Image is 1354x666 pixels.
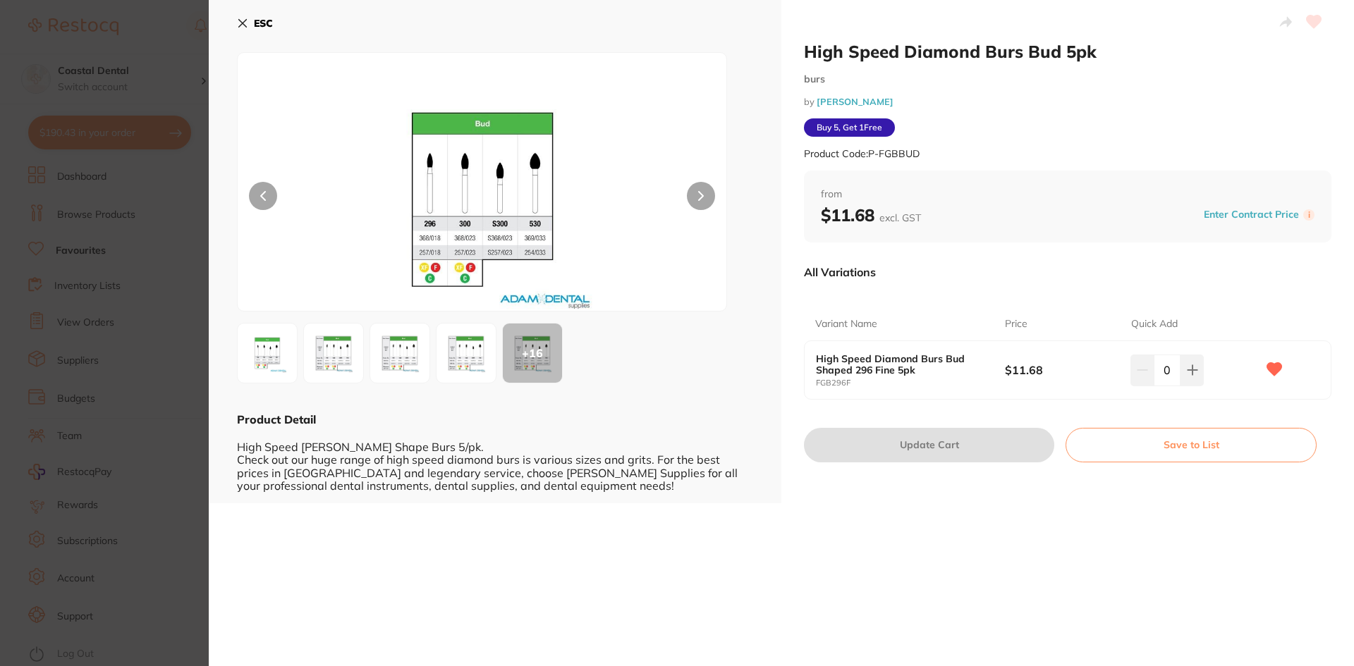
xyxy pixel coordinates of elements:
[336,88,629,311] img: QlVELmpwZw
[308,328,359,378] img: MDAuanBn
[441,328,492,378] img: NkMuanBn
[502,323,563,383] button: +16
[817,96,893,107] a: [PERSON_NAME]
[879,211,921,224] span: excl. GST
[1303,209,1315,221] label: i
[1005,362,1118,378] b: $11.68
[374,328,425,378] img: Ni5qcGc
[821,204,921,226] b: $11.68
[821,187,1315,202] span: from
[804,428,1054,462] button: Update Cart
[804,265,876,279] p: All Variations
[1131,317,1178,331] p: Quick Add
[815,317,877,331] p: Variant Name
[242,328,293,378] img: QlVELmpwZw
[804,73,1331,85] small: burs
[237,412,316,426] b: Product Detail
[254,17,273,30] b: ESC
[804,148,920,160] small: Product Code: P-FGBBUD
[816,378,1005,388] small: FGB296F
[1066,428,1317,462] button: Save to List
[804,41,1331,62] h2: High Speed Diamond Burs Bud 5pk
[804,97,1331,107] small: by
[1005,317,1027,331] p: Price
[816,353,986,376] b: High Speed Diamond Burs Bud Shaped 296 Fine 5pk
[1200,208,1303,221] button: Enter Contract Price
[503,323,562,383] div: + 16
[237,11,273,35] button: ESC
[804,118,895,137] span: Buy 5, Get 1 Free
[237,427,753,492] div: High Speed [PERSON_NAME] Shape Burs 5/pk. Check out our huge range of high speed diamond burs is ...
